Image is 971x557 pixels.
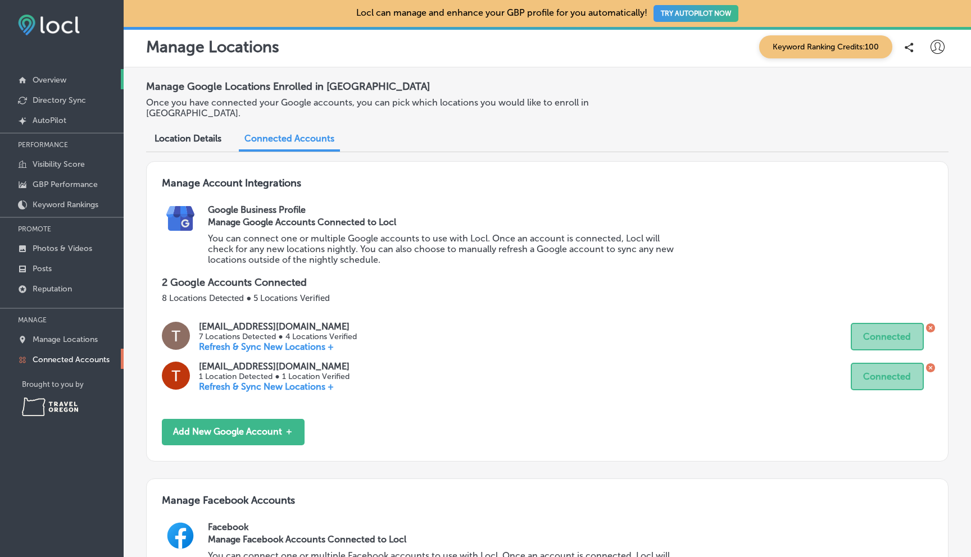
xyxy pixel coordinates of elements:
[33,284,72,294] p: Reputation
[654,5,738,22] button: TRY AUTOPILOT NOW
[851,323,924,350] button: Connected
[155,133,221,144] span: Location Details
[244,133,334,144] span: Connected Accounts
[33,75,66,85] p: Overview
[22,380,124,389] p: Brought to you by
[851,363,924,390] button: Connected
[33,355,110,364] p: Connected Accounts
[33,159,85,169] p: Visibility Score
[33,335,98,344] p: Manage Locations
[199,341,356,352] p: Refresh & Sync New Locations +
[162,177,933,204] h3: Manage Account Integrations
[208,217,679,227] h3: Manage Google Accounts Connected to Locl
[759,35,892,58] span: Keyword Ranking Credits: 100
[146,97,668,118] p: Once you have connected your Google accounts, you can pick which locations you would like to enro...
[162,419,305,445] button: Add New Google Account ＋
[199,372,350,381] p: 1 Location Detected ● 1 Location Verified
[208,534,679,545] h3: Manage Facebook Accounts Connected to Locl
[33,264,52,273] p: Posts
[22,398,78,416] img: Travel Oregon
[33,180,98,189] p: GBP Performance
[162,276,933,289] p: 2 Google Accounts Connected
[33,116,66,125] p: AutoPilot
[33,95,86,105] p: Directory Sync
[199,332,356,341] p: 7 Locations Detected ● 4 Locations Verified
[162,494,933,522] h3: Manage Facebook Accounts
[208,233,679,265] p: You can connect one or multiple Google accounts to use with Locl. Once an account is connected, L...
[208,204,933,215] h2: Google Business Profile
[146,76,949,97] h2: Manage Google Locations Enrolled in [GEOGRAPHIC_DATA]
[199,361,350,372] p: [EMAIL_ADDRESS][DOMAIN_NAME]
[33,200,98,209] p: Keyword Rankings
[162,293,933,303] p: 8 Locations Detected ● 5 Locations Verified
[18,15,80,35] img: fda3e92497d09a02dc62c9cd864e3231.png
[199,321,356,332] p: [EMAIL_ADDRESS][DOMAIN_NAME]
[208,522,933,532] h2: Facebook
[146,38,279,56] p: Manage Locations
[33,244,92,253] p: Photos & Videos
[199,381,350,392] p: Refresh & Sync New Locations +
